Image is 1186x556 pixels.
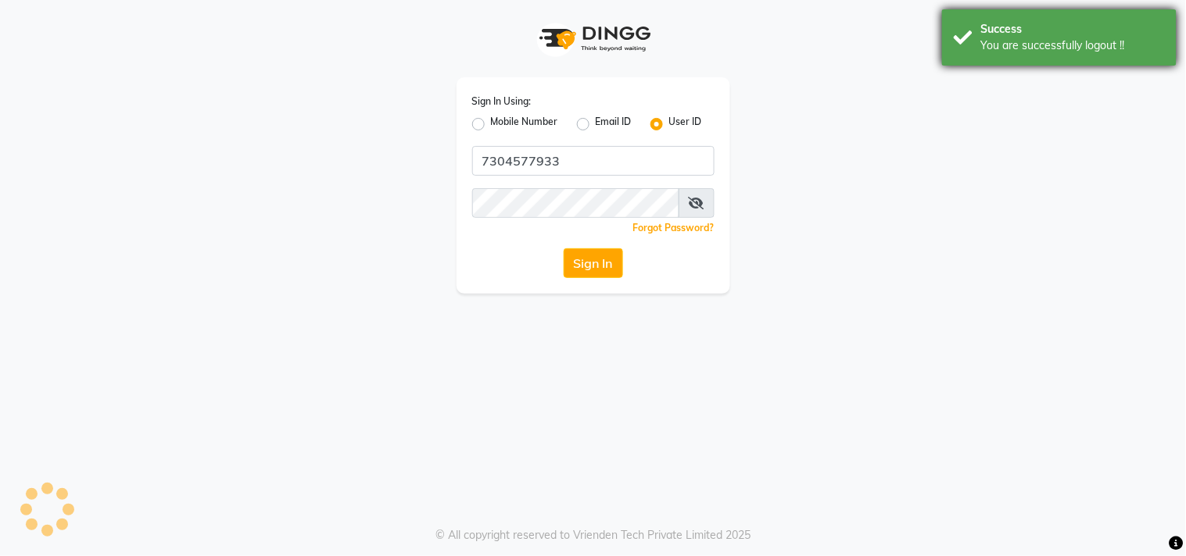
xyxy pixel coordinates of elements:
label: Email ID [596,115,632,134]
button: Sign In [564,248,623,278]
img: logo1.svg [531,16,656,62]
div: You are successfully logout !! [981,37,1165,54]
label: User ID [669,115,702,134]
a: Forgot Password? [633,222,715,233]
div: Success [981,21,1165,37]
input: Username [472,188,679,218]
label: Sign In Using: [472,94,532,109]
label: Mobile Number [491,115,558,134]
input: Username [472,146,715,176]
